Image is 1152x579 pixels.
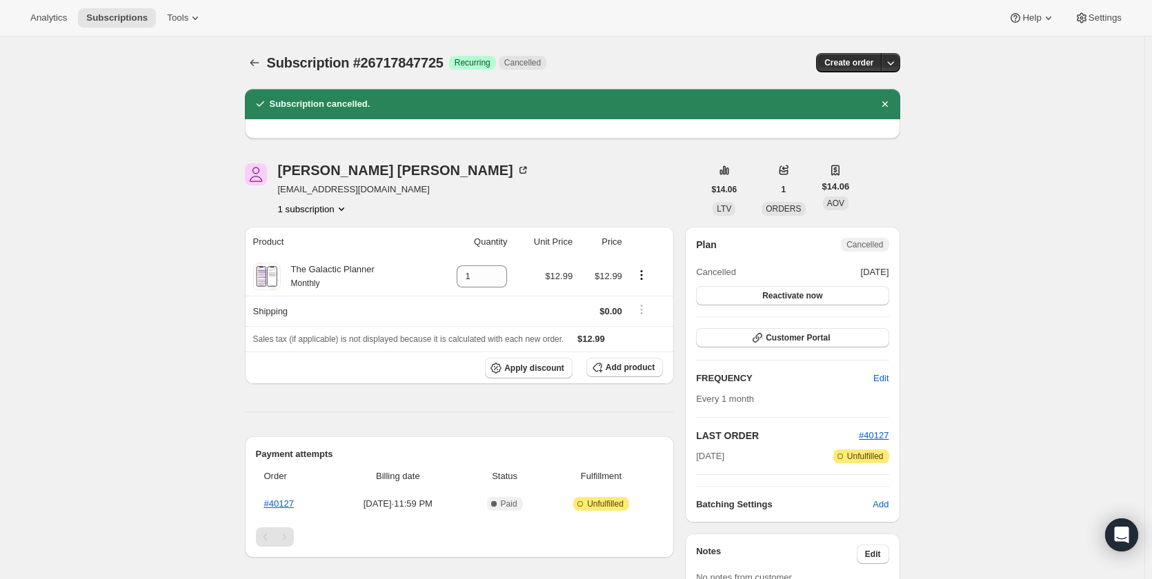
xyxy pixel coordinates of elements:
[245,227,430,257] th: Product
[766,332,830,343] span: Customer Portal
[864,494,897,516] button: Add
[577,334,605,344] span: $12.99
[256,527,664,547] nav: Pagination
[782,184,786,195] span: 1
[696,449,724,463] span: [DATE]
[86,12,148,23] span: Subscriptions
[824,57,873,68] span: Create order
[827,199,844,208] span: AOV
[696,286,888,305] button: Reactivate now
[1066,8,1130,28] button: Settings
[278,183,530,196] span: [EMAIL_ADDRESS][DOMAIN_NAME]
[504,57,541,68] span: Cancelled
[859,429,888,443] button: #40127
[548,469,655,483] span: Fulfillment
[455,57,490,68] span: Recurring
[847,451,884,462] span: Unfulfilled
[586,358,663,377] button: Add product
[501,498,517,509] span: Paid
[1105,518,1138,551] div: Open Intercom Messenger
[264,498,294,509] a: #40127
[430,227,512,257] th: Quantity
[595,271,622,281] span: $12.99
[696,429,859,443] h2: LAST ORDER
[245,163,267,185] span: Katherine Villegas
[256,447,664,461] h2: Payment attempts
[873,498,888,511] span: Add
[846,239,883,250] span: Cancelled
[865,367,897,389] button: Edit
[696,545,857,564] h3: Notes
[504,363,564,374] span: Apply discount
[470,469,539,483] span: Status
[766,204,801,214] span: ORDERS
[816,53,882,72] button: Create order
[577,227,626,257] th: Price
[485,358,573,378] button: Apply discount
[22,8,75,28] button: Analytics
[773,180,795,199] button: 1
[159,8,210,28] button: Tools
[865,549,881,560] span: Edit
[859,430,888,440] a: #40127
[30,12,67,23] span: Analytics
[875,94,895,114] button: Dismiss notification
[704,180,746,199] button: $14.06
[696,372,873,385] h2: FREQUENCY
[712,184,737,195] span: $14.06
[267,55,444,70] span: Subscription #26717847725
[861,265,889,279] span: [DATE]
[630,302,653,317] button: Shipping actions
[245,53,264,72] button: Subscriptions
[587,498,624,509] span: Unfulfilled
[270,97,370,111] h2: Subscription cancelled.
[255,263,279,290] img: product img
[245,296,430,326] th: Shipping
[281,263,375,290] div: The Galactic Planner
[717,204,731,214] span: LTV
[334,469,461,483] span: Billing date
[291,278,320,288] small: Monthly
[696,394,754,404] span: Every 1 month
[1089,12,1122,23] span: Settings
[599,306,622,316] span: $0.00
[696,265,736,279] span: Cancelled
[253,334,564,344] span: Sales tax (if applicable) is not displayed because it is calculated with each new order.
[857,545,889,564] button: Edit
[822,180,850,194] span: $14.06
[334,497,461,511] span: [DATE] · 11:59 PM
[511,227,577,257] th: Unit Price
[256,461,330,491] th: Order
[1000,8,1063,28] button: Help
[696,498,873,511] h6: Batching Settings
[545,271,573,281] span: $12.99
[696,238,717,252] h2: Plan
[630,267,653,283] button: Product actions
[873,372,888,385] span: Edit
[1022,12,1041,23] span: Help
[167,12,188,23] span: Tools
[78,8,156,28] button: Subscriptions
[696,328,888,347] button: Customer Portal
[278,163,530,177] div: [PERSON_NAME] [PERSON_NAME]
[606,362,655,373] span: Add product
[762,290,822,301] span: Reactivate now
[278,202,348,216] button: Product actions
